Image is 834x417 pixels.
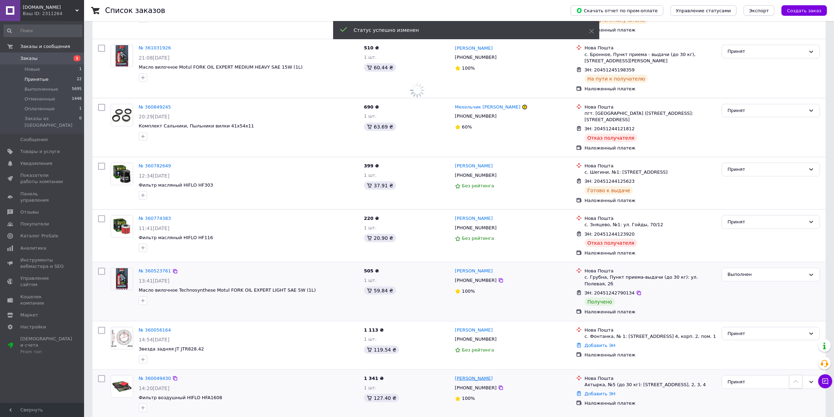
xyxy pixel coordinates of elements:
div: Статус успешно изменен [354,27,572,34]
div: с. Фонтанка, № 1: [STREET_ADDRESS] 4, корп. 2, пом. 1 [585,333,716,340]
span: Масло вилочное Technosynthese Motul FORK OIL EXPERT LIGHT SAE 5W (1L) [139,287,316,293]
a: Добавить ЭН [585,391,615,396]
h1: Список заказов [105,6,165,15]
span: 1 шт. [364,225,377,230]
span: Настройки [20,324,46,330]
div: Отказ получателя [585,134,637,142]
button: Экспорт [744,5,774,16]
div: с. Грубна, Пункт приема-выдачи (до 30 кг): ул. Полевая, 2б [585,274,716,287]
span: 1 113 ₴ [364,327,384,333]
span: 100% [462,289,475,294]
span: 12:34[DATE] [139,173,170,179]
span: Кошелек компании [20,294,65,306]
span: Управление статусами [676,8,731,13]
div: Наложенный платеж [585,197,716,204]
a: № 360049430 [139,376,171,381]
img: Фото товару [111,216,133,237]
div: Наложенный платеж [585,250,716,256]
span: Показатели работы компании [20,172,65,185]
span: [DEMOGRAPHIC_DATA] и счета [20,336,72,355]
span: 510 ₴ [364,45,379,50]
span: Заказы и сообщения [20,43,70,50]
div: 59.84 ₴ [364,286,396,295]
div: Наложенный платеж [585,145,716,151]
a: [PERSON_NAME] [455,327,493,334]
a: № 360523761 [139,268,171,273]
span: ЭН: 20451245198359 [585,67,635,72]
span: 220 ₴ [364,216,379,221]
span: Заказы из [GEOGRAPHIC_DATA] [25,116,79,128]
div: Наложенный платеж [585,27,716,33]
span: Управление сайтом [20,275,65,288]
span: ЭН: 20451244121812 [585,126,635,131]
a: [PERSON_NAME] [455,45,493,52]
a: Фильтр масляный HIFLO HF116 [139,235,213,240]
div: Нова Пошта [585,104,716,110]
div: Ваш ID: 2311264 [23,11,84,17]
span: Панель управления [20,191,65,203]
div: 20.90 ₴ [364,234,396,242]
span: Выполненные [25,86,58,92]
a: Фильтр воздушный HIFLO HFA1608 [139,395,222,400]
div: 60.44 ₴ [364,63,396,72]
span: [PHONE_NUMBER] [455,173,497,178]
a: Фото товару [111,104,133,126]
span: 100% [462,65,475,71]
button: Скачать отчет по пром-оплате [571,5,663,16]
span: 0 [79,116,82,128]
div: Нова Пошта [585,163,716,169]
span: 1 шт. [364,336,377,342]
span: Уведомления [20,160,52,167]
span: Новые [25,66,40,72]
div: 37.91 ₴ [364,181,396,190]
div: Prom топ [20,349,72,355]
div: 127.40 ₴ [364,394,399,402]
span: Без рейтинга [462,347,494,353]
span: Без рейтинга [462,236,494,241]
a: Звезда задняя JT JTR828.42 [139,346,204,352]
span: ЭН: 20451242790134 [585,290,635,296]
button: Чат с покупателем [818,374,832,388]
a: [PERSON_NAME] [455,163,493,169]
a: № 360774383 [139,216,171,221]
div: Принят [728,378,806,386]
span: 1 шт. [364,113,377,119]
span: Отмененные [25,96,55,102]
a: Фильтр масляный HIFLO HF303 [139,182,213,188]
span: 11:41[DATE] [139,225,170,231]
div: Наложенный платеж [585,400,716,406]
img: Фото товару [111,329,133,347]
span: 60% [462,124,472,130]
a: [PERSON_NAME] [455,215,493,222]
span: Маркет [20,312,38,318]
span: Экспорт [749,8,769,13]
a: Фото товару [111,45,133,67]
a: Комплект Сальники, Пыльники вилки 41x54x11 [139,123,254,128]
div: Нова Пошта [585,268,716,274]
span: [PHONE_NUMBER] [455,225,497,230]
div: Наложенный платеж [585,352,716,358]
a: № 361031926 [139,45,171,50]
span: [PHONE_NUMBER] [455,336,497,342]
span: [PHONE_NUMBER] [455,385,497,390]
span: 14:20[DATE] [139,385,170,391]
span: Сообщения [20,137,48,143]
a: Создать заказ [774,8,827,13]
span: 1 шт. [364,173,377,178]
span: ЭН: 20451244123920 [585,231,635,237]
span: 5695 [72,86,82,92]
span: 14:54[DATE] [139,337,170,342]
span: Создать заказ [787,8,821,13]
a: № 360056164 [139,327,171,333]
span: 100% [462,396,475,401]
span: 690 ₴ [364,104,379,110]
img: Фото товару [116,268,128,290]
span: 1 шт. [364,385,377,390]
div: Принят [728,166,806,173]
a: Фото товару [111,375,133,398]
